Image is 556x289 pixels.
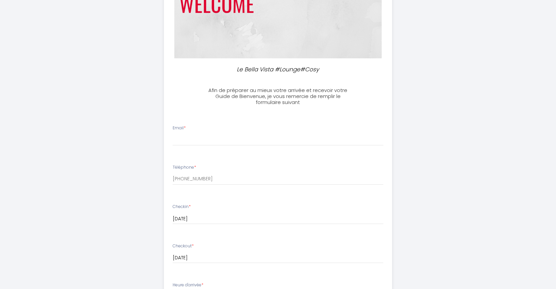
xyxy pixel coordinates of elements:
[173,125,186,131] label: Email
[173,282,203,288] label: Heure d'arrivée
[207,65,350,74] p: Le Bella Vista #Lounge#Cosy
[173,243,194,249] label: Checkout
[173,164,196,171] label: Téléphone
[173,204,191,210] label: Checkin
[204,87,352,105] h3: Afin de préparer au mieux votre arrivée et recevoir votre Guide de Bienvenue, je vous remercie de...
